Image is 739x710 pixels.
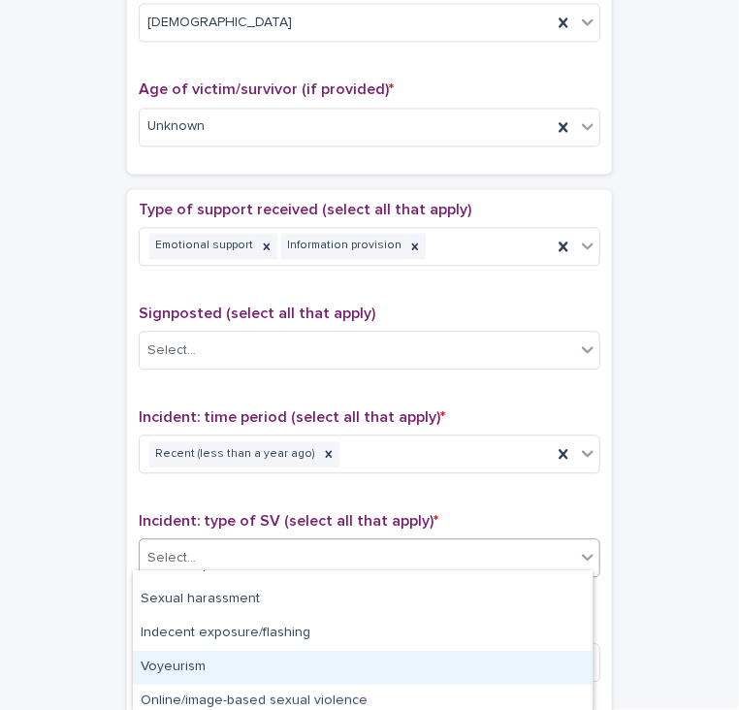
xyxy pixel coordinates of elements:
div: Information provision [281,233,404,259]
span: Age of victim/survivor (if provided) [139,81,394,97]
span: Signposted (select all that apply) [139,306,375,321]
span: Type of support received (select all that apply) [139,202,471,217]
span: Unknown [147,116,205,137]
span: Incident: type of SV (select all that apply) [139,513,438,529]
div: Indecent exposure/flashing [133,617,593,651]
div: Select... [147,548,196,568]
div: Recent (less than a year ago) [149,441,318,468]
div: Select... [147,340,196,361]
span: [DEMOGRAPHIC_DATA] [147,13,292,33]
span: Incident: time period (select all that apply) [139,409,445,425]
div: Emotional support [149,233,256,259]
div: Sexual harassment [133,583,593,617]
div: Voyeurism [133,651,593,685]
